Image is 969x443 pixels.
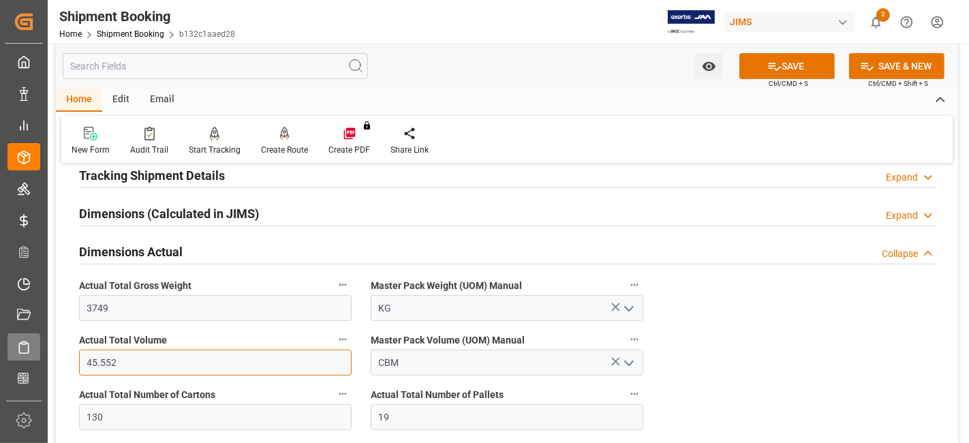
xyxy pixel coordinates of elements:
div: Email [140,89,185,112]
div: Expand [886,209,918,223]
img: Exertis%20JAM%20-%20Email%20Logo.jpg_1722504956.jpg [668,10,715,34]
div: Home [56,89,102,112]
button: Actual Total Number of Pallets [626,385,643,403]
button: SAVE & NEW [849,53,944,79]
div: Collapse [882,247,918,261]
a: Shipment Booking [97,29,164,39]
button: open menu [618,298,639,319]
div: New Form [72,144,110,156]
button: Actual Total Number of Cartons [334,385,352,403]
span: Master Pack Weight (UOM) Manual [371,279,522,293]
div: Expand [886,170,918,185]
span: Ctrl/CMD + S [769,78,808,89]
span: Actual Total Gross Weight [79,279,191,293]
button: SAVE [739,53,835,79]
button: Actual Total Volume [334,331,352,348]
span: Actual Total Number of Pallets [371,388,504,402]
h2: Dimensions Actual [79,243,183,261]
button: JIMS [724,9,861,35]
div: Share Link [390,144,429,156]
span: Master Pack Volume (UOM) Manual [371,333,525,348]
span: Actual Total Volume [79,333,167,348]
span: 2 [876,8,890,22]
input: Search Fields [63,53,368,79]
div: Start Tracking [189,144,241,156]
div: Create Route [261,144,308,156]
a: Home [59,29,82,39]
span: Ctrl/CMD + Shift + S [868,78,928,89]
div: Shipment Booking [59,6,235,27]
button: show 2 new notifications [861,7,891,37]
div: Edit [102,89,140,112]
button: Master Pack Weight (UOM) Manual [626,276,643,294]
button: open menu [695,53,723,79]
button: Master Pack Volume (UOM) Manual [626,331,643,348]
button: Help Center [891,7,922,37]
div: Audit Trail [130,144,168,156]
button: open menu [618,352,639,373]
div: JIMS [724,12,855,32]
span: Actual Total Number of Cartons [79,388,215,402]
h2: Tracking Shipment Details [79,166,225,185]
button: Actual Total Gross Weight [334,276,352,294]
h2: Dimensions (Calculated in JIMS) [79,204,259,223]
